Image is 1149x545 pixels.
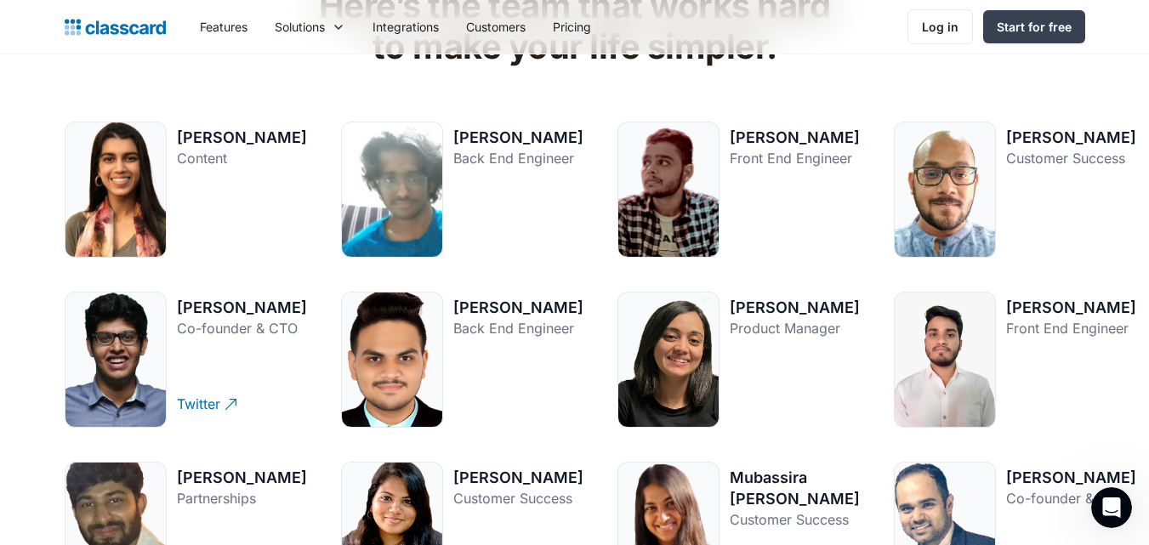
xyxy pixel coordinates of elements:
[453,127,583,148] div: [PERSON_NAME]
[65,15,166,39] a: home
[1006,127,1136,148] div: [PERSON_NAME]
[177,297,307,318] div: [PERSON_NAME]
[453,488,583,508] div: Customer Success
[48,9,76,37] img: Profile image for Jenita
[730,148,860,168] div: Front End Engineer
[177,127,307,148] div: [PERSON_NAME]
[453,467,583,488] div: [PERSON_NAME]
[275,18,325,36] div: Solutions
[130,9,195,21] h1: Classcard
[72,9,100,37] img: Profile image for Suraj
[453,318,583,338] div: Back End Engineer
[177,381,220,414] div: Twitter
[922,18,958,36] div: Log in
[144,21,250,38] p: Back in 30 minutes
[261,415,275,429] button: Emoji picker
[1091,487,1132,528] iframe: Intercom live chat
[11,7,43,39] button: go back
[177,148,307,168] div: Content
[96,9,123,37] img: Profile image for Anuj
[359,8,452,46] a: Integrations
[997,18,1072,36] div: Start for free
[261,8,359,46] div: Solutions
[983,10,1085,43] a: Start for free
[453,148,583,168] div: Back End Engineer
[177,467,307,488] div: [PERSON_NAME]
[266,7,299,39] button: Home
[452,8,539,46] a: Customers
[730,318,860,338] div: Product Manager
[539,8,605,46] a: Pricing
[177,318,307,338] div: Co-founder & CTO
[1006,297,1136,318] div: [PERSON_NAME]
[28,321,312,365] input: Your email
[1006,318,1136,338] div: Front End Engineer
[730,509,860,530] div: Customer Success
[730,467,860,509] div: Mubassira [PERSON_NAME]
[299,7,329,37] div: Close
[1006,488,1136,508] div: Co-founder & COO
[288,408,316,435] button: Send a message…
[186,8,261,46] a: Features
[177,381,307,428] a: Twitter
[1006,467,1136,488] div: [PERSON_NAME]
[18,366,322,395] textarea: Message…
[730,297,860,318] div: [PERSON_NAME]
[1006,148,1136,168] div: Customer Success
[177,488,307,508] div: Partnerships
[730,127,860,148] div: [PERSON_NAME]
[453,297,583,318] div: [PERSON_NAME]
[907,9,973,44] a: Log in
